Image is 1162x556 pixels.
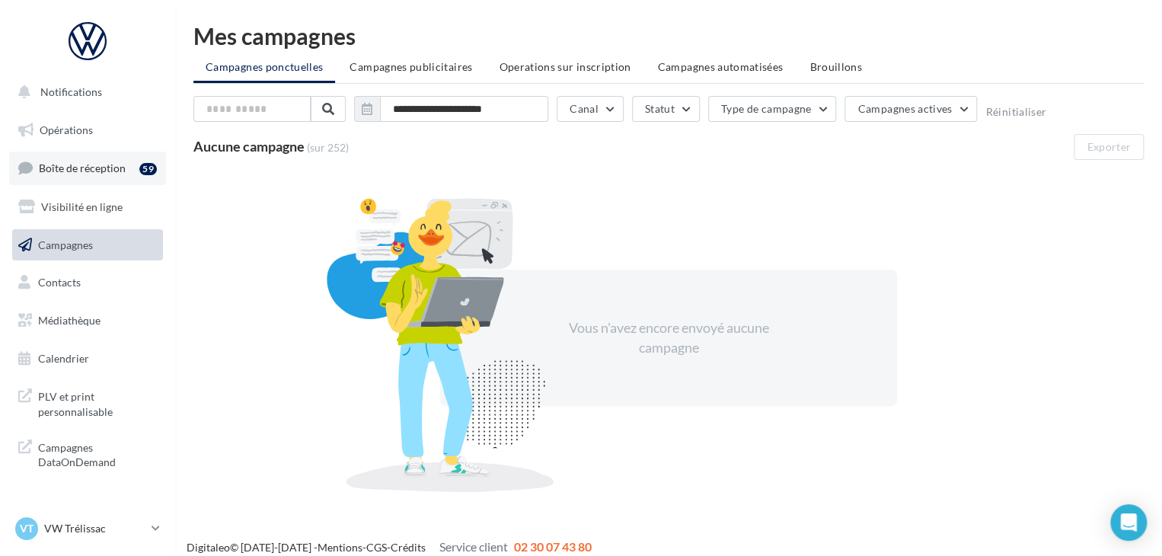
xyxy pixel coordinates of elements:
span: Contacts [38,276,81,289]
span: Opérations [40,123,93,136]
a: Boîte de réception59 [9,152,166,184]
a: Calendrier [9,343,166,375]
button: Canal [557,96,624,122]
span: Brouillons [809,60,862,73]
a: Visibilité en ligne [9,191,166,223]
span: Campagnes publicitaires [350,60,472,73]
a: VT VW Trélissac [12,514,163,543]
span: PLV et print personnalisable [38,386,157,419]
span: Campagnes automatisées [658,60,784,73]
a: Campagnes [9,229,166,261]
span: Calendrier [38,352,89,365]
span: Visibilité en ligne [41,200,123,213]
div: 59 [139,163,157,175]
span: 02 30 07 43 80 [514,539,592,554]
div: Mes campagnes [193,24,1144,47]
button: Notifications [9,76,160,108]
span: VT [20,521,34,536]
a: Contacts [9,267,166,299]
span: Aucune campagne [193,138,305,155]
span: Médiathèque [38,314,101,327]
div: Vous n'avez encore envoyé aucune campagne [538,318,800,357]
span: Boîte de réception [39,161,126,174]
button: Statut [632,96,700,122]
a: Médiathèque [9,305,166,337]
a: Campagnes DataOnDemand [9,431,166,476]
button: Réinitialiser [985,106,1046,118]
button: Campagnes actives [844,96,977,122]
span: Campagnes actives [857,102,952,115]
span: Campagnes [38,238,93,251]
p: VW Trélissac [44,521,145,536]
span: Campagnes DataOnDemand [38,437,157,470]
a: CGS [366,541,387,554]
div: Open Intercom Messenger [1110,504,1147,541]
button: Exporter [1074,134,1144,160]
span: (sur 252) [307,140,349,155]
a: PLV et print personnalisable [9,380,166,425]
span: Notifications [40,85,102,98]
a: Crédits [391,541,426,554]
span: Operations sur inscription [499,60,630,73]
button: Type de campagne [708,96,837,122]
a: Digitaleo [187,541,230,554]
span: Service client [439,539,508,554]
a: Opérations [9,114,166,146]
span: © [DATE]-[DATE] - - - [187,541,592,554]
a: Mentions [318,541,362,554]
